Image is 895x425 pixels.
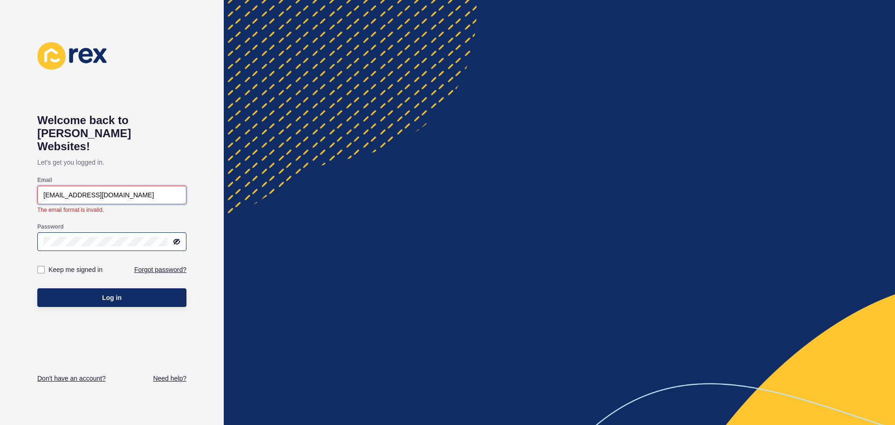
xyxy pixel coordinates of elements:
a: Need help? [153,374,186,383]
label: Email [37,176,52,184]
button: Log in [37,288,186,307]
p: Let's get you logged in. [37,153,186,172]
input: e.g. name@company.com [43,190,180,200]
a: Forgot password? [134,265,186,274]
h1: Welcome back to [PERSON_NAME] Websites! [37,114,186,153]
label: Keep me signed in [48,265,103,274]
a: Don't have an account? [37,374,106,383]
span: Log in [102,293,122,302]
div: The email format is invalid. [37,206,186,214]
label: Password [37,223,64,230]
